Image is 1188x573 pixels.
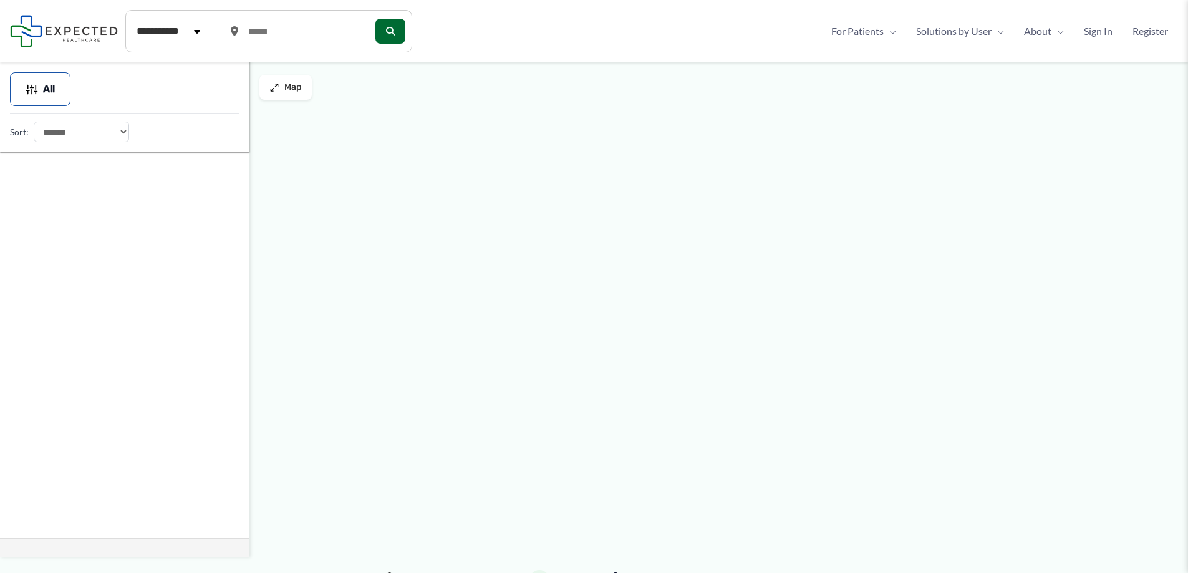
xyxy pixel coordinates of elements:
span: Sign In [1084,22,1113,41]
span: Register [1132,22,1168,41]
button: All [10,72,70,106]
span: Menu Toggle [1051,22,1064,41]
img: Filter [26,83,38,95]
img: Expected Healthcare Logo - side, dark font, small [10,15,118,47]
span: Solutions by User [916,22,992,41]
button: Map [259,75,312,100]
a: AboutMenu Toggle [1014,22,1074,41]
span: All [43,85,55,94]
span: Menu Toggle [992,22,1004,41]
img: Maximize [269,82,279,92]
a: Solutions by UserMenu Toggle [906,22,1014,41]
a: For PatientsMenu Toggle [821,22,906,41]
span: Menu Toggle [884,22,896,41]
span: About [1024,22,1051,41]
span: Map [284,82,302,93]
span: For Patients [831,22,884,41]
a: Sign In [1074,22,1123,41]
a: Register [1123,22,1178,41]
label: Sort: [10,124,29,140]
